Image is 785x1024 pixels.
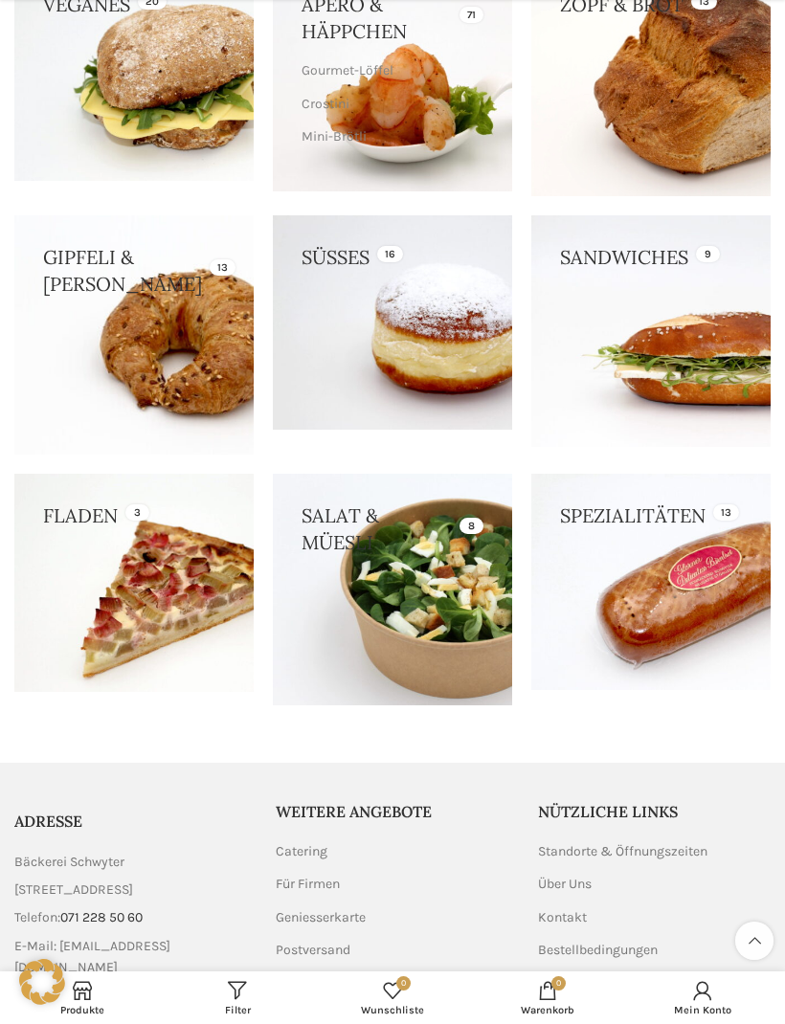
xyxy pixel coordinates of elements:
[14,879,133,901] span: [STREET_ADDRESS]
[470,976,625,1019] div: My cart
[302,153,479,186] a: XXL
[470,976,625,1019] a: 0 Warenkorb
[538,801,771,822] h5: Nützliche Links
[315,976,470,1019] a: 0 Wunschliste
[538,941,660,960] a: Bestellbedingungen
[160,976,315,1019] a: Filter
[14,812,82,831] span: ADRESSE
[302,55,479,87] a: Gourmet-Löffel
[276,908,368,927] a: Geniesserkarte
[538,842,709,861] a: Standorte & Öffnungszeiten
[14,852,124,873] span: Bäckerei Schwyter
[635,1004,771,1016] span: Mein Konto
[735,922,774,960] a: Scroll to top button
[625,976,780,1019] a: Mein Konto
[315,976,470,1019] div: Meine Wunschliste
[396,976,411,991] span: 0
[480,1004,616,1016] span: Warenkorb
[538,908,589,927] a: Kontakt
[325,1004,460,1016] span: Wunschliste
[169,1004,305,1016] span: Filter
[14,907,247,928] a: List item link
[538,875,594,894] a: Über Uns
[14,936,247,979] span: E-Mail: [EMAIL_ADDRESS][DOMAIN_NAME]
[276,842,329,861] a: Catering
[302,88,479,121] a: Crostini
[276,941,352,960] a: Postversand
[276,801,508,822] h5: Weitere Angebote
[276,875,342,894] a: Für Firmen
[302,121,479,153] a: Mini-Brötli
[551,976,566,991] span: 0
